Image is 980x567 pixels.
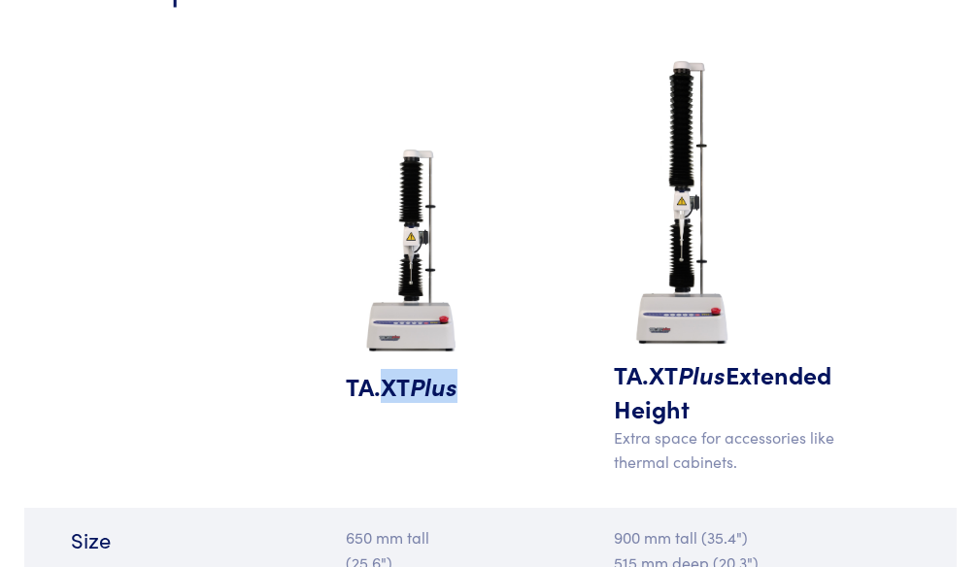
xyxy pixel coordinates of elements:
img: ta-xt-plus-analyzer.jpg [346,139,478,369]
h5: TA.XT Extended Height [614,357,866,425]
h5: TA.XT [346,369,478,403]
p: Extra space for accessories like thermal cabinets. [614,425,866,475]
img: ta-xt-plus-extended-height.jpg [614,51,753,357]
span: Plus [678,357,726,391]
h6: Size [71,525,323,555]
span: Plus [410,369,457,403]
